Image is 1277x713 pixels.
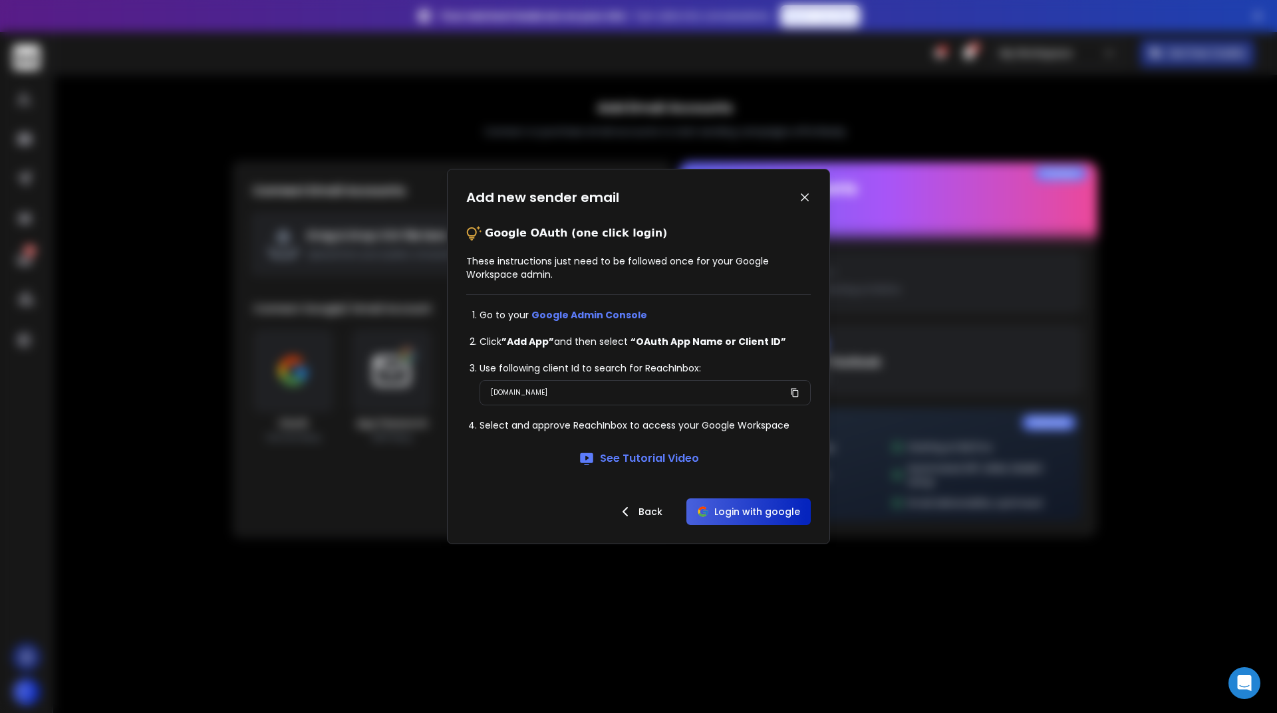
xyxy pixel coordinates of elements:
[466,188,619,207] h1: Add new sender email
[480,419,811,432] li: Select and approve ReachInbox to access your Google Workspace
[480,335,811,348] li: Click and then select
[466,225,482,241] img: tips
[501,335,554,348] strong: ”Add App”
[485,225,667,241] p: Google OAuth (one click login)
[491,386,547,399] p: [DOMAIN_NAME]
[607,498,673,525] button: Back
[579,451,699,466] a: See Tutorial Video
[631,335,786,348] strong: “OAuth App Name or Client ID”
[466,255,811,281] p: These instructions just need to be followed once for your Google Workspace admin.
[686,498,811,525] button: Login with google
[1228,667,1260,699] div: Open Intercom Messenger
[480,308,811,322] li: Go to your
[531,308,647,322] a: Google Admin Console
[480,361,811,375] li: Use following client Id to search for ReachInbox:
